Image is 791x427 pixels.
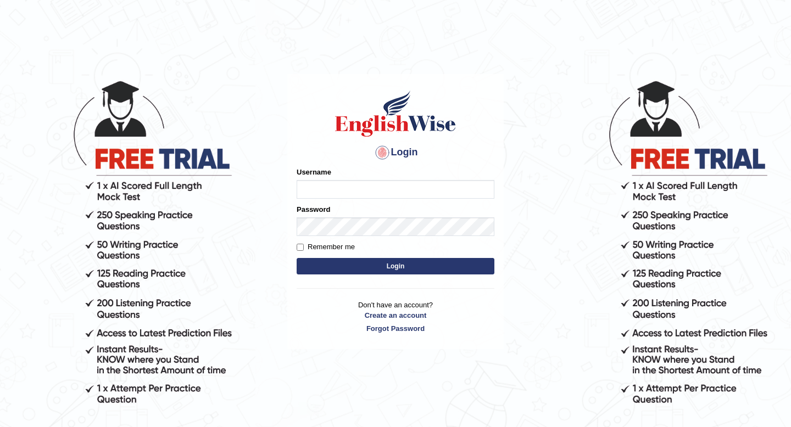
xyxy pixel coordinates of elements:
p: Don't have an account? [297,300,494,334]
a: Create an account [297,310,494,321]
button: Login [297,258,494,274]
label: Remember me [297,241,355,252]
h4: Login [297,144,494,161]
label: Password [297,204,330,215]
img: Logo of English Wise sign in for intelligent practice with AI [333,89,458,138]
a: Forgot Password [297,323,494,334]
label: Username [297,167,331,177]
input: Remember me [297,244,304,251]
